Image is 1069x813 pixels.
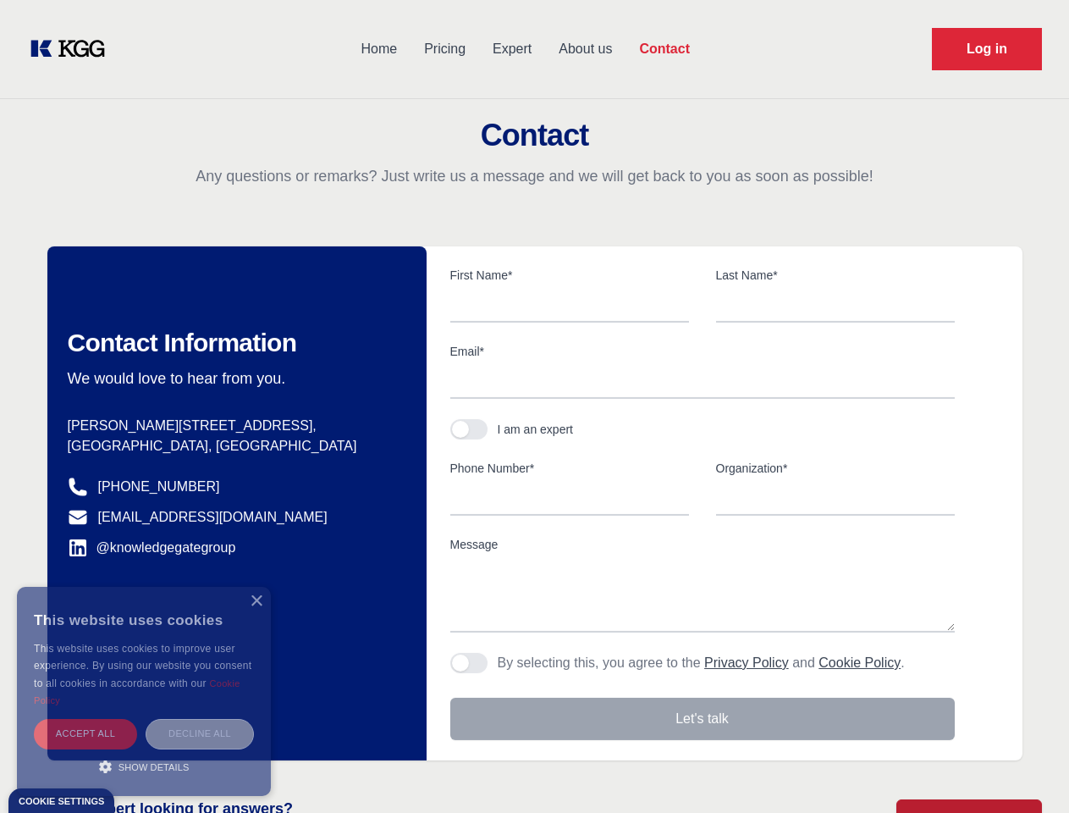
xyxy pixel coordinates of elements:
a: Expert [479,27,545,71]
div: Close [250,595,262,608]
a: About us [545,27,625,71]
div: This website uses cookies [34,600,254,640]
label: Organization* [716,460,955,477]
a: [EMAIL_ADDRESS][DOMAIN_NAME] [98,507,328,528]
a: KOL Knowledge Platform: Talk to Key External Experts (KEE) [27,36,118,63]
h2: Contact [20,119,1049,152]
a: Cookie Policy [818,655,901,670]
button: Let's talk [450,698,955,740]
a: Cookie Policy [34,678,240,705]
div: Decline all [146,719,254,749]
label: First Name* [450,267,689,284]
label: Message [450,536,955,553]
a: Pricing [411,27,479,71]
span: Show details [118,762,190,772]
div: I am an expert [498,421,574,438]
div: Cookie settings [19,797,104,806]
a: @knowledgegategroup [68,538,236,558]
p: [PERSON_NAME][STREET_ADDRESS], [68,416,399,436]
label: Phone Number* [450,460,689,477]
a: [PHONE_NUMBER] [98,477,220,497]
a: Privacy Policy [704,655,789,670]
span: This website uses cookies to improve user experience. By using our website you consent to all coo... [34,643,251,689]
h2: Contact Information [68,328,399,358]
iframe: Chat Widget [984,732,1069,813]
div: Show details [34,758,254,775]
p: By selecting this, you agree to the and . [498,653,905,673]
p: [GEOGRAPHIC_DATA], [GEOGRAPHIC_DATA] [68,436,399,456]
label: Last Name* [716,267,955,284]
a: Home [347,27,411,71]
p: We would love to hear from you. [68,368,399,389]
div: Accept all [34,719,137,749]
p: Any questions or remarks? Just write us a message and we will get back to you as soon as possible! [20,166,1049,186]
a: Contact [625,27,703,71]
a: Request Demo [932,28,1042,70]
label: Email* [450,343,955,360]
